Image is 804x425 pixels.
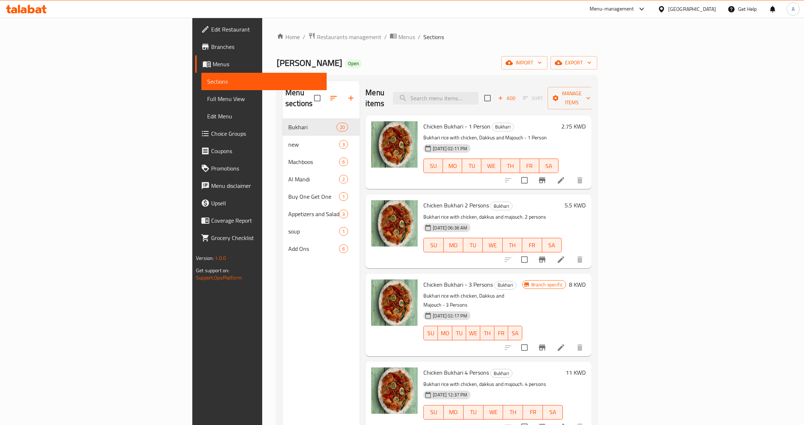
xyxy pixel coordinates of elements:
button: export [550,56,597,70]
div: Bukhari [492,123,514,131]
a: Branches [195,38,327,55]
span: SA [546,407,560,417]
div: Al Mandi [288,175,339,184]
a: Sections [201,73,327,90]
p: Bukhari rice with chicken, dakkus and majouch. 2 persons [423,212,562,222]
span: Edit Menu [207,112,321,121]
span: SA [545,240,559,251]
button: SA [543,405,563,420]
span: Edit Restaurant [211,25,321,34]
span: TH [506,407,520,417]
button: TU [464,405,483,420]
div: items [339,175,348,184]
span: Add [497,94,516,102]
a: Edit Restaurant [195,21,327,38]
button: WE [481,159,501,173]
span: TH [483,328,491,338]
button: Add section [342,89,360,107]
span: [DATE] 06:36 AM [430,224,470,231]
span: 1 [339,228,348,235]
div: Menu-management [590,5,634,13]
a: Full Menu View [201,90,327,108]
button: SA [539,159,558,173]
img: Chicken Bukhari 4 Persons [371,367,418,414]
button: SU [423,326,437,340]
span: Chicken Bukhari 2 Persons [423,200,489,211]
span: Select to update [517,173,532,188]
span: WE [486,407,501,417]
span: TU [455,328,463,338]
span: 1.0.0 [215,253,226,263]
div: Bukhari [490,369,512,378]
span: Coverage Report [211,216,321,225]
a: Menus [195,55,327,73]
span: Machboos [288,157,339,166]
div: items [339,227,348,236]
a: Edit menu item [557,255,565,264]
span: TU [466,407,481,417]
a: Coverage Report [195,212,327,229]
button: MO [443,159,462,173]
img: Chicken Bukhari 2 Persons [371,200,418,247]
img: Chicken Bukhari - 3 Persons [371,279,418,326]
button: TU [462,159,481,173]
span: SA [542,161,556,171]
a: Menus [390,32,415,42]
span: MO [447,240,460,251]
span: 3 [339,211,348,218]
div: Add Ons6 [282,240,360,257]
span: 20 [337,124,348,131]
span: [DATE] 12:37 PM [430,391,470,398]
span: soup [288,227,339,236]
div: Al Mandi2 [282,171,360,188]
span: Promotions [211,164,321,173]
div: new3 [282,136,360,153]
span: Buy One Get One [288,192,339,201]
span: FR [526,407,540,417]
span: Choice Groups [211,129,321,138]
span: MO [447,407,461,417]
button: delete [571,172,589,189]
span: [DATE] 02:11 PM [430,145,470,152]
button: delete [571,251,589,268]
button: import [501,56,548,70]
span: SU [427,161,440,171]
span: Bukhari [288,123,336,131]
button: WE [483,238,502,252]
span: 6 [339,159,348,165]
span: A [792,5,795,13]
span: Appetizers and Salads [288,210,339,218]
button: SU [423,238,443,252]
span: Coupons [211,147,321,155]
button: Branch-specific-item [533,339,551,356]
span: Bukhari [491,202,512,210]
p: Bukhari rice with chicken, dakkus and majouch. 4 persons [423,380,563,389]
div: items [339,157,348,166]
span: 6 [339,245,348,252]
span: Sections [207,77,321,86]
span: Add Ons [288,244,339,253]
button: FR [494,326,508,340]
div: items [339,192,348,201]
div: items [339,210,348,218]
span: 2 [339,176,348,183]
span: Full Menu View [207,94,321,103]
span: SU [427,407,441,417]
span: TU [465,161,478,171]
span: Sections [423,33,444,41]
button: FR [520,159,539,173]
span: SA [511,328,519,338]
span: new [288,140,339,149]
span: TH [506,240,519,251]
div: items [336,123,348,131]
div: soup1 [282,223,360,240]
span: Open [345,60,362,67]
button: MO [444,405,464,420]
input: search [393,92,478,105]
button: FR [523,405,543,420]
span: Sort sections [325,89,342,107]
span: Select section first [518,93,548,104]
span: SU [427,328,435,338]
